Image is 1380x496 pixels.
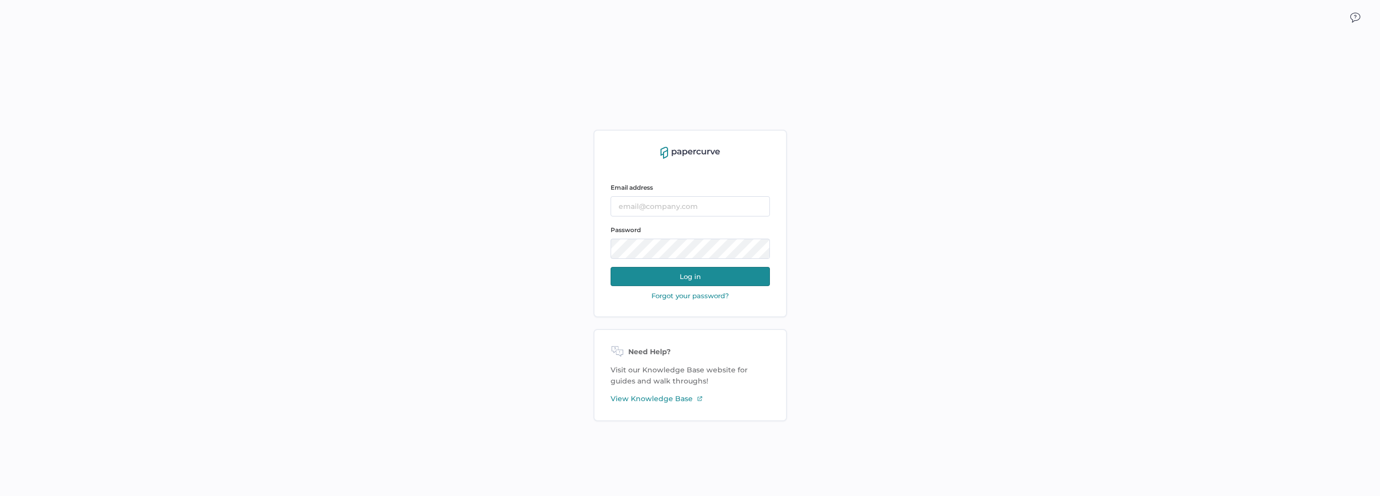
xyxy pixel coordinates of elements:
[648,291,732,300] button: Forgot your password?
[611,196,770,216] input: email@company.com
[611,346,624,358] img: need-help-icon.d526b9f7.svg
[661,147,720,159] img: papercurve-logo-colour.7244d18c.svg
[697,396,703,402] img: external-link-icon-3.58f4c051.svg
[611,267,770,286] button: Log in
[611,226,641,234] span: Password
[1350,13,1360,23] img: icon_chat.2bd11823.svg
[611,184,653,191] span: Email address
[611,393,693,404] span: View Knowledge Base
[593,329,787,421] div: Visit our Knowledge Base website for guides and walk throughs!
[611,346,770,358] div: Need Help?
